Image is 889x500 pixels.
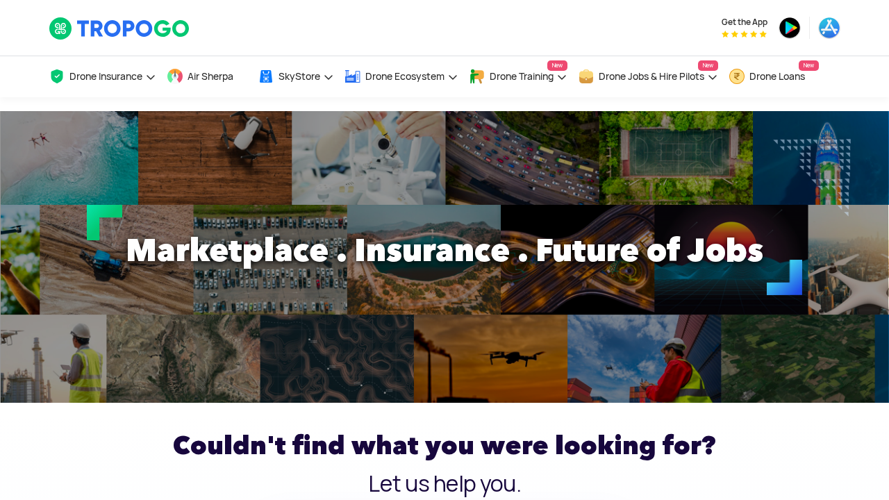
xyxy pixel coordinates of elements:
h3: Let us help you. [49,473,840,495]
a: Drone LoansNew [729,56,819,97]
span: Drone Loans [749,71,805,82]
span: Get the App [722,17,767,28]
span: New [547,60,567,71]
span: New [799,60,819,71]
a: Drone Insurance [49,56,156,97]
a: Drone TrainingNew [469,56,567,97]
span: SkyStore [279,71,320,82]
span: Drone Insurance [69,71,142,82]
a: Air Sherpa [167,56,247,97]
img: ic_playstore.png [779,17,801,39]
img: TropoGo Logo [49,17,191,40]
img: App Raking [722,31,767,37]
a: SkyStore [258,56,334,97]
span: Drone Ecosystem [365,71,444,82]
img: ic_appstore.png [818,17,840,39]
a: Drone Jobs & Hire PilotsNew [578,56,718,97]
a: Drone Ecosystem [344,56,458,97]
span: Drone Training [490,71,554,82]
span: Drone Jobs & Hire Pilots [599,71,704,82]
span: New [698,60,718,71]
h1: Marketplace . Insurance . Future of Jobs [38,222,851,278]
span: Air Sherpa [188,71,233,82]
h2: Couldn't find what you were looking for? [49,425,840,466]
